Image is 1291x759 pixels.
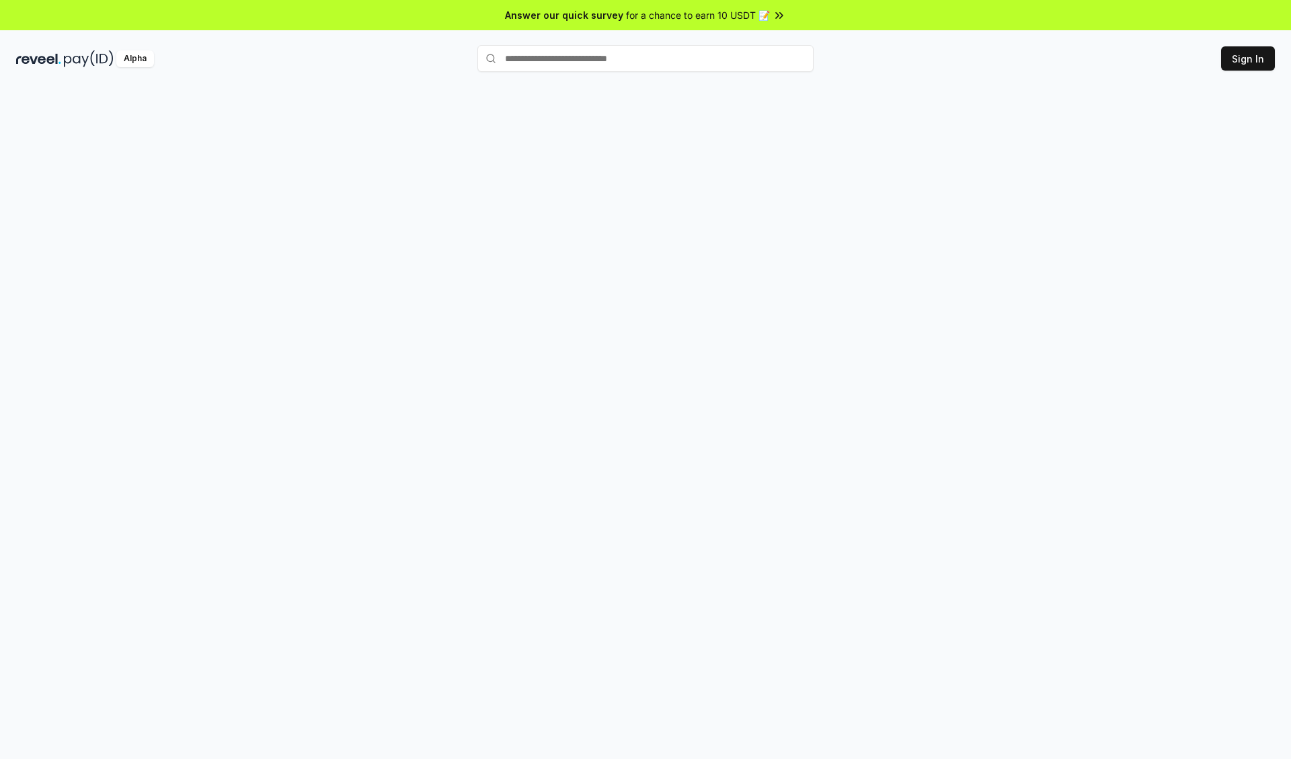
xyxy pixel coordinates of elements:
img: pay_id [64,50,114,67]
div: Alpha [116,50,154,67]
img: reveel_dark [16,50,61,67]
button: Sign In [1221,46,1275,71]
span: Answer our quick survey [505,8,623,22]
span: for a chance to earn 10 USDT 📝 [626,8,770,22]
